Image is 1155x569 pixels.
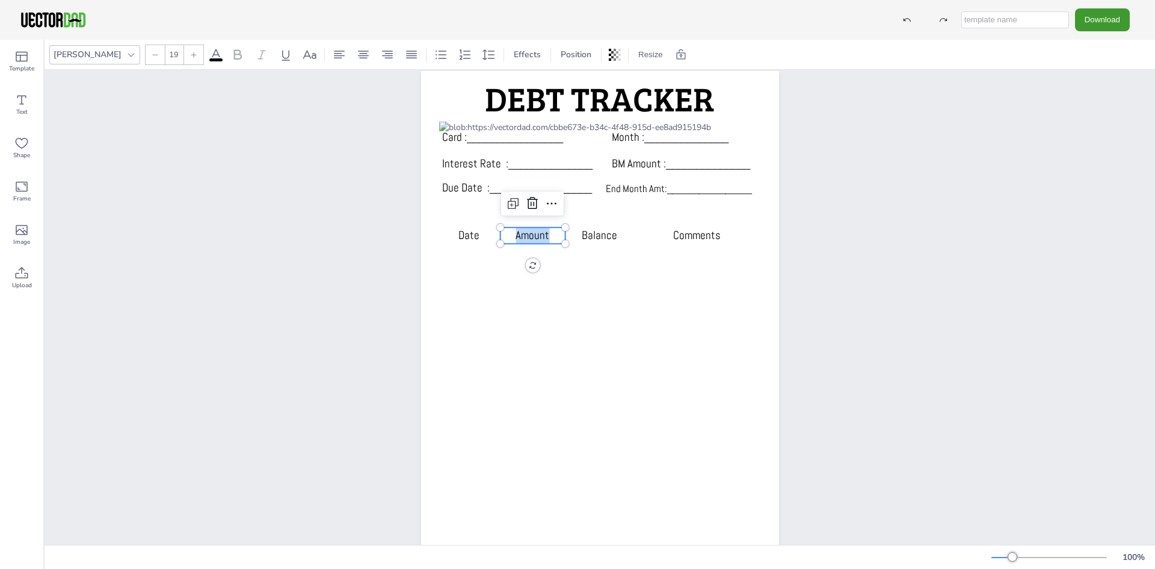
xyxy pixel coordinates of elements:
[13,237,30,247] span: Image
[16,107,28,117] span: Text
[1075,8,1130,31] button: Download
[1119,552,1148,563] div: 100 %
[633,45,668,64] button: Resize
[51,46,124,63] div: [PERSON_NAME]
[612,129,728,145] span: Month :______________
[612,156,750,171] span: BM Amount :______________
[511,49,543,60] span: Effects
[516,228,549,243] span: Amount
[9,64,34,73] span: Template
[485,75,714,121] span: DEBT TRACKER
[582,228,617,243] span: Balance
[13,194,31,204] span: Frame
[961,11,1069,28] input: template name
[606,182,751,196] span: End Month Amt:________________
[458,228,479,243] span: Date
[19,11,87,29] img: VectorDad-1.png
[442,129,563,145] span: Card :________________
[442,156,593,171] span: Interest Rate :______________
[12,281,32,290] span: Upload
[673,228,721,243] span: Comments
[442,180,592,195] span: Due Date :_________________
[558,49,594,60] span: Position
[13,151,30,160] span: Shape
